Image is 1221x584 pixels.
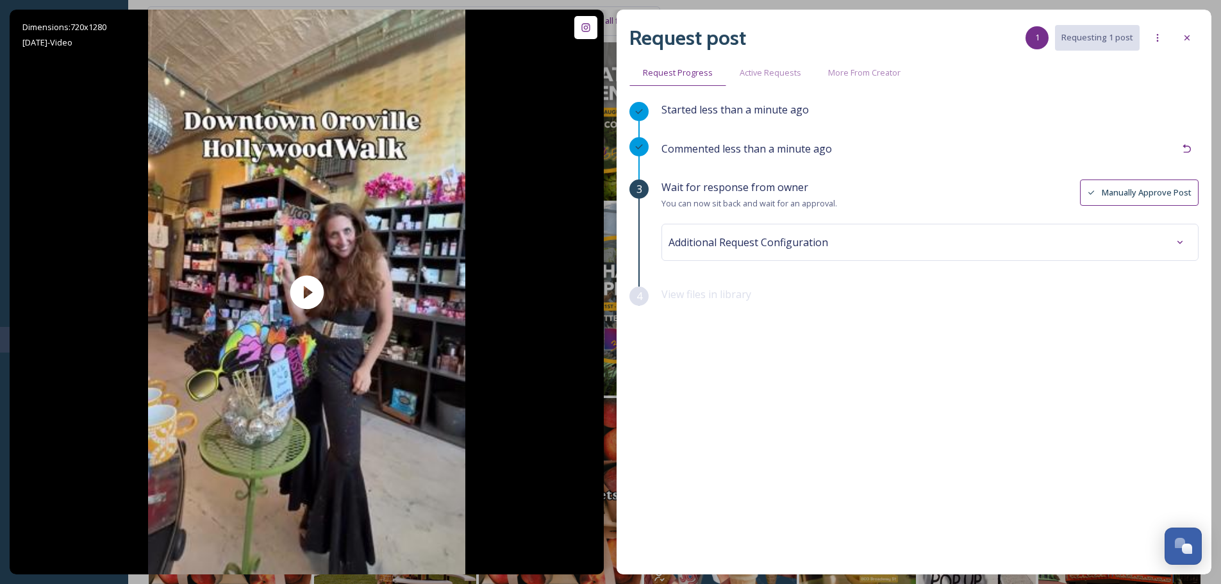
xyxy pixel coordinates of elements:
span: Active Requests [740,67,801,79]
span: Wait for response from owner [661,180,808,194]
span: Request Progress [643,67,713,79]
span: 4 [636,288,642,304]
h2: Request post [629,22,746,53]
span: Additional Request Configuration [669,235,828,250]
span: Commented less than a minute ago [661,142,832,156]
span: 3 [636,181,642,197]
img: thumbnail [148,10,466,574]
span: More From Creator [828,67,901,79]
button: Open Chat [1165,528,1202,565]
span: Started less than a minute ago [661,103,809,117]
span: You can now sit back and wait for an approval. [661,197,837,209]
button: Manually Approve Post [1080,179,1199,206]
span: 1 [1035,31,1040,44]
span: View files in library [661,287,751,301]
span: [DATE] - Video [22,37,72,48]
span: Dimensions: 720 x 1280 [22,21,106,33]
button: Requesting 1 post [1055,25,1140,50]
